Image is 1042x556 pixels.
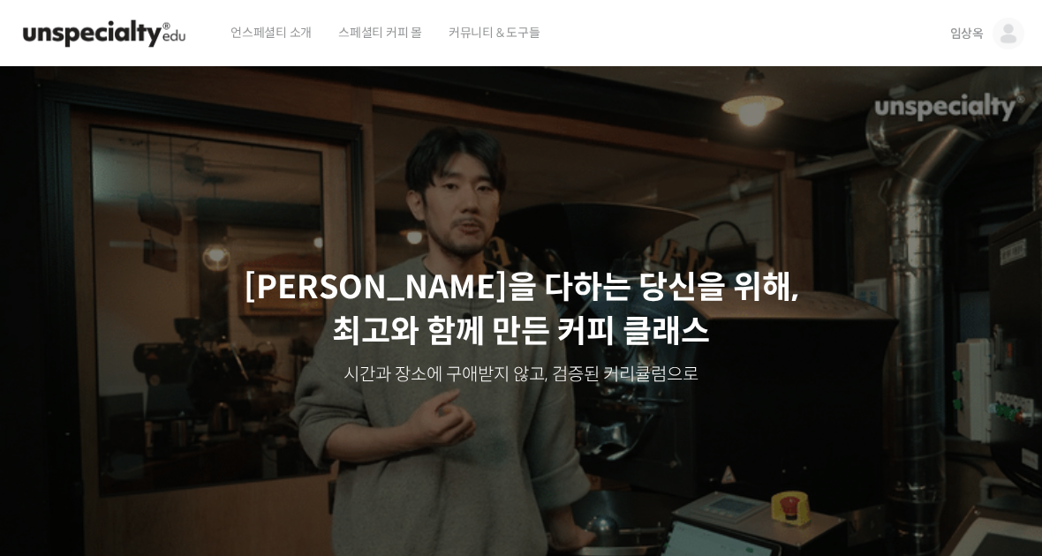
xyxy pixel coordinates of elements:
span: 대화 [162,437,183,451]
span: 설정 [273,436,294,450]
span: 임상옥 [950,26,984,41]
a: 설정 [228,409,339,454]
p: [PERSON_NAME]을 다하는 당신을 위해, 최고와 함께 만든 커피 클래스 [18,266,1024,355]
span: 홈 [56,436,66,450]
a: 대화 [117,409,228,454]
a: 홈 [5,409,117,454]
p: 시간과 장소에 구애받지 않고, 검증된 커리큘럼으로 [18,363,1024,387]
